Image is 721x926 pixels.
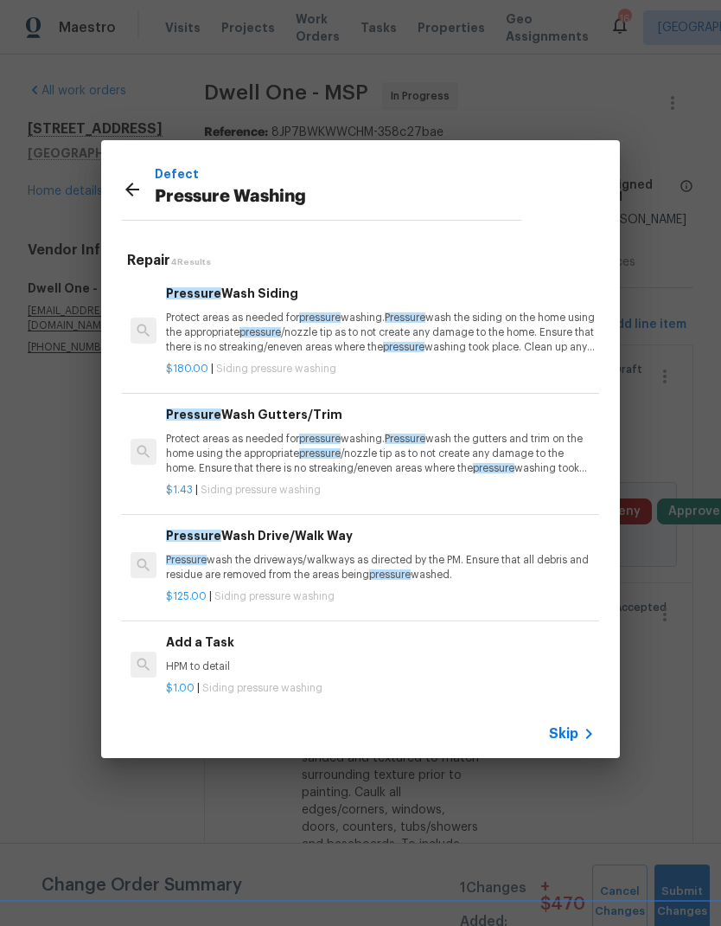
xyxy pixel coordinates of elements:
span: Pressure [385,312,425,323]
span: Pressure [166,287,221,299]
span: pressure [473,463,514,473]
p: Protect areas as needed for washing. wash the gutters and trim on the home using the appropriate ... [166,432,595,476]
span: pressure [299,434,341,444]
p: wash the driveways/walkways as directed by the PM. Ensure that all debris and residue are removed... [166,553,595,582]
h6: Wash Gutters/Trim [166,405,595,424]
p: Protect areas as needed for washing. wash the siding on the home using the appropriate /nozzle ti... [166,311,595,355]
span: pressure [369,569,411,580]
h6: Wash Siding [166,284,595,303]
span: pressure [239,327,281,338]
span: $125.00 [166,591,207,601]
span: pressure [299,312,341,323]
h5: Repair [127,252,599,270]
span: Siding pressure washing [201,485,321,495]
span: pressure [383,342,424,352]
span: pressure [299,448,341,459]
p: | [166,483,595,498]
p: | [166,362,595,376]
span: Siding pressure washing [202,683,322,693]
span: Pressure [166,530,221,542]
span: $180.00 [166,363,208,374]
span: 4 Results [170,258,211,267]
span: Pressure [166,408,221,421]
span: Siding pressure washing [216,363,336,374]
p: | [166,681,595,696]
span: $1.00 [166,683,195,693]
h6: Wash Drive/Walk Way [166,526,595,545]
p: Defect [155,164,521,183]
p: | [166,589,595,604]
p: Pressure Washing [155,183,521,211]
span: Skip [549,725,578,743]
span: Pressure [385,434,425,444]
h6: Add a Task [166,633,595,652]
span: Siding pressure washing [214,591,335,601]
span: $1.43 [166,485,193,495]
span: Pressure [166,555,207,565]
p: HPM to detail [166,659,595,674]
